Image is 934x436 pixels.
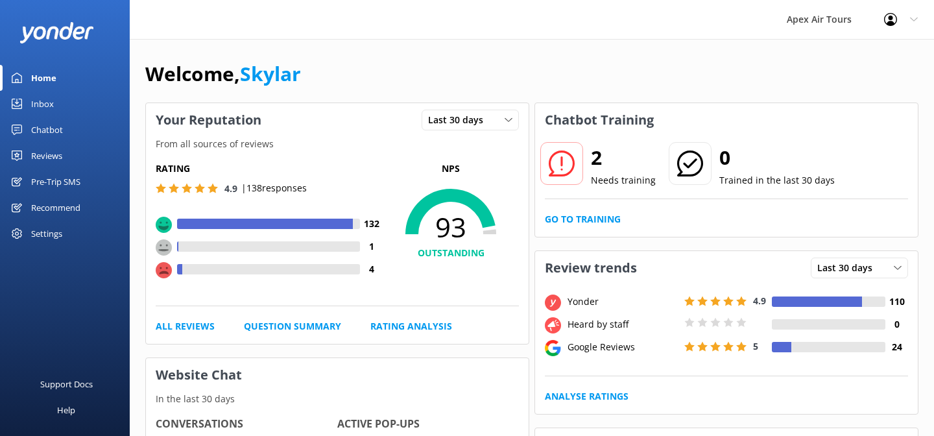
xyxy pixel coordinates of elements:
[564,340,681,354] div: Google Reviews
[545,389,629,404] a: Analyse Ratings
[31,91,54,117] div: Inbox
[885,317,908,332] h4: 0
[370,319,452,333] a: Rating Analysis
[428,113,491,127] span: Last 30 days
[40,371,93,397] div: Support Docs
[360,262,383,276] h4: 4
[885,295,908,309] h4: 110
[156,319,215,333] a: All Reviews
[240,60,301,87] a: Skylar
[383,211,519,243] span: 93
[360,239,383,254] h4: 1
[545,212,621,226] a: Go to Training
[753,340,758,352] span: 5
[224,182,237,195] span: 4.9
[591,142,656,173] h2: 2
[817,261,880,275] span: Last 30 days
[564,295,681,309] div: Yonder
[146,392,529,406] p: In the last 30 days
[57,397,75,423] div: Help
[145,58,301,90] h1: Welcome,
[146,103,271,137] h3: Your Reputation
[31,143,62,169] div: Reviews
[31,169,80,195] div: Pre-Trip SMS
[241,181,307,195] p: | 138 responses
[244,319,341,333] a: Question Summary
[31,65,56,91] div: Home
[564,317,681,332] div: Heard by staff
[719,173,835,188] p: Trained in the last 30 days
[383,162,519,176] p: NPS
[885,340,908,354] h4: 24
[383,246,519,260] h4: OUTSTANDING
[31,195,80,221] div: Recommend
[146,137,529,151] p: From all sources of reviews
[31,117,63,143] div: Chatbot
[156,416,337,433] h4: Conversations
[337,416,519,433] h4: Active Pop-ups
[156,162,383,176] h5: Rating
[535,103,664,137] h3: Chatbot Training
[360,217,383,231] h4: 132
[753,295,766,307] span: 4.9
[719,142,835,173] h2: 0
[31,221,62,247] div: Settings
[535,251,647,285] h3: Review trends
[146,358,529,392] h3: Website Chat
[591,173,656,188] p: Needs training
[19,22,94,43] img: yonder-white-logo.png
